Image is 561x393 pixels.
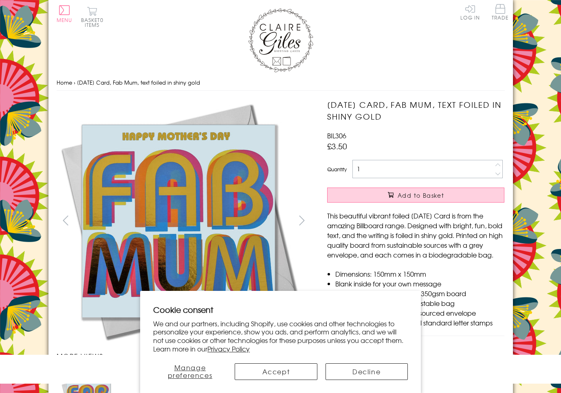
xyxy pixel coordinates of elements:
[327,211,504,260] p: This beautiful vibrant foiled [DATE] Card is from the amazing Billboard range. Designed with brig...
[492,4,509,20] span: Trade
[74,79,75,86] span: ›
[460,4,480,20] a: Log In
[57,79,72,86] a: Home
[153,304,408,315] h2: Cookie consent
[56,99,301,343] img: Mother's Day Card, Fab Mum, text foiled in shiny gold
[77,79,200,86] span: [DATE] Card, Fab Mum, text foiled in shiny gold
[57,5,73,22] button: Menu
[57,16,73,24] span: Menu
[81,7,103,27] button: Basket0 items
[326,363,408,380] button: Decline
[153,363,227,380] button: Manage preferences
[311,99,555,343] img: Mother's Day Card, Fab Mum, text foiled in shiny gold
[335,288,504,298] li: Printed in the U.K on quality 350gsm board
[207,344,250,354] a: Privacy Policy
[327,188,504,203] button: Add to Basket
[398,191,444,199] span: Add to Basket
[57,211,75,229] button: prev
[492,4,509,22] a: Trade
[327,140,347,152] span: £3.50
[335,269,504,279] li: Dimensions: 150mm x 150mm
[168,362,213,380] span: Manage preferences
[235,363,317,380] button: Accept
[57,351,311,361] h3: More views
[153,319,408,353] p: We and our partners, including Shopify, use cookies and other technologies to personalize your ex...
[293,211,311,229] button: next
[335,279,504,288] li: Blank inside for your own message
[327,131,346,140] span: BIL306
[57,74,505,91] nav: breadcrumbs
[248,8,313,72] img: Claire Giles Greetings Cards
[327,99,504,122] h1: [DATE] Card, Fab Mum, text foiled in shiny gold
[327,166,347,173] label: Quantity
[85,16,103,28] span: 0 items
